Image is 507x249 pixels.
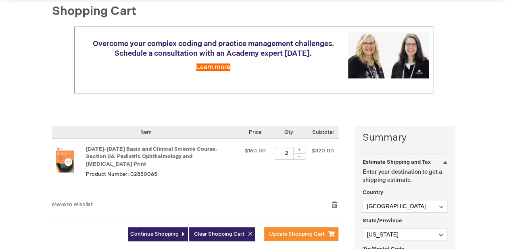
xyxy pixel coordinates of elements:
[312,129,334,135] span: Subtotal
[128,227,188,241] a: Continue Shopping
[363,189,383,196] span: Country
[52,4,136,19] span: Shopping Cart
[52,147,78,173] img: 2025-2026 Basic and Clinical Science Course, Section 06: Pediatric Ophthalmology and Strabismus P...
[130,231,179,237] span: Continue Shopping
[363,168,447,184] p: Enter your destination to get a shipping estimate.
[86,146,217,167] a: [DATE]-[DATE] Basic and Clinical Science Course, Section 06: Pediatric Ophthalmology and [MEDICAL...
[293,153,305,160] div: -
[284,129,293,135] span: Qty
[275,147,299,160] input: Qty
[269,231,325,237] span: Update Shopping Cart
[194,231,244,237] span: Clear Shopping Cart
[196,63,230,71] a: Learn more
[264,227,338,241] button: Update Shopping Cart
[52,201,93,208] a: Move to Wishlist
[93,40,334,58] span: Overcome your complex coding and practice management challenges. Schedule a consultation with an ...
[363,159,431,165] strong: Estimate Shipping and Tax
[86,171,157,177] span: Product Number: 02850065
[140,129,152,135] span: Item
[363,217,402,224] span: State/Province
[363,131,447,145] strong: Summary
[312,148,334,154] span: $320.00
[189,227,255,241] button: Clear Shopping Cart
[293,147,305,154] div: +
[245,148,266,154] span: $160.00
[348,31,429,78] img: Schedule a consultation with an Academy expert today
[52,147,86,192] a: 2025-2026 Basic and Clinical Science Course, Section 06: Pediatric Ophthalmology and Strabismus P...
[249,129,261,135] span: Price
